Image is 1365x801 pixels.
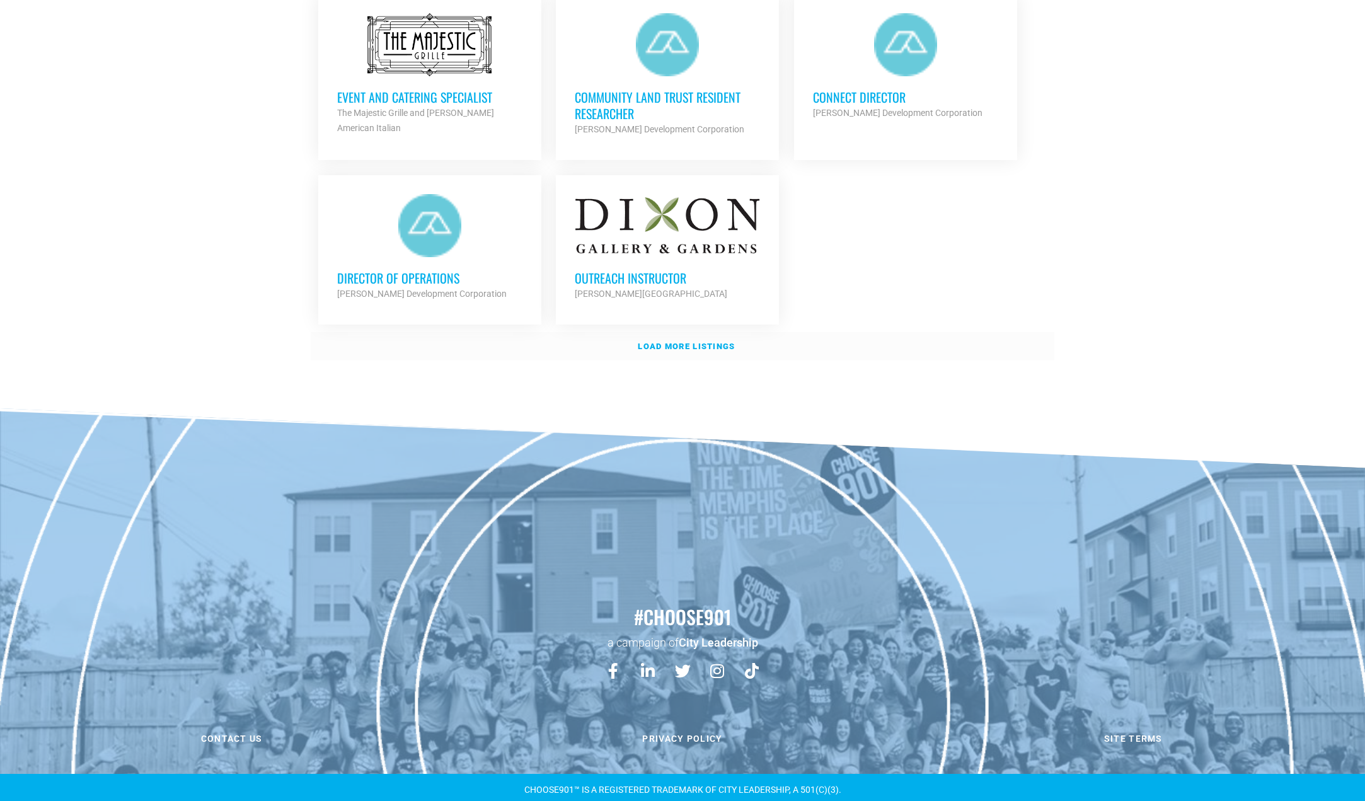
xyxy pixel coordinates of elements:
h3: Outreach Instructor [575,270,760,286]
span: Privacy Policy [642,734,722,743]
strong: [PERSON_NAME] Development Corporation [337,289,507,299]
a: Director of Operations [PERSON_NAME] Development Corporation [318,175,541,320]
div: CHOOSE901™ is a registered TRADEMARK OF CITY LEADERSHIP, A 501(C)(3). [311,785,1054,794]
h3: Event and Catering Specialist [337,89,522,105]
a: Contact us [9,725,454,752]
strong: [PERSON_NAME] Development Corporation [575,124,744,134]
a: Outreach Instructor [PERSON_NAME][GEOGRAPHIC_DATA] [556,175,779,320]
a: Site Terms [911,725,1356,752]
a: Privacy Policy [460,725,904,752]
h3: Community Land Trust Resident Researcher [575,89,760,122]
a: City Leadership [679,636,758,649]
span: Contact us [201,734,263,743]
span: Site Terms [1104,734,1163,743]
strong: Load more listings [638,342,735,351]
h3: Director of Operations [337,270,522,286]
strong: The Majestic Grille and [PERSON_NAME] American Italian [337,108,494,133]
a: Load more listings [311,332,1054,361]
p: a campaign of [6,635,1359,650]
strong: [PERSON_NAME] Development Corporation [813,108,982,118]
h2: #choose901 [6,604,1359,630]
h3: Connect Director [813,89,998,105]
strong: [PERSON_NAME][GEOGRAPHIC_DATA] [575,289,727,299]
